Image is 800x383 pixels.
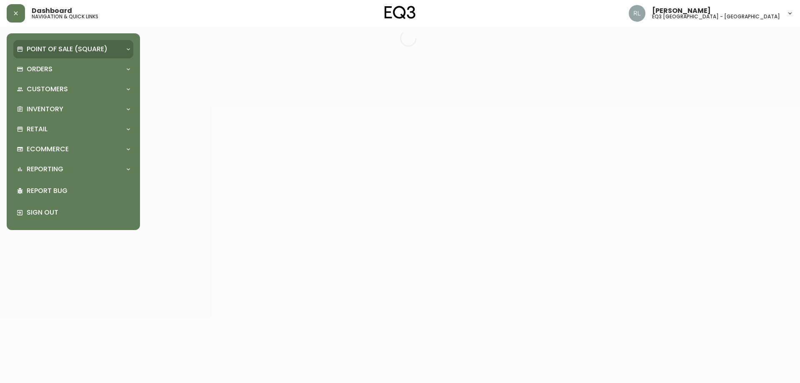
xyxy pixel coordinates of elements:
[27,208,130,217] p: Sign Out
[13,202,133,223] div: Sign Out
[27,45,107,54] p: Point of Sale (Square)
[13,140,133,158] div: Ecommerce
[32,14,98,19] h5: navigation & quick links
[13,180,133,202] div: Report Bug
[629,5,645,22] img: 91cc3602ba8cb70ae1ccf1ad2913f397
[13,160,133,178] div: Reporting
[32,8,72,14] span: Dashboard
[27,125,47,134] p: Retail
[27,165,63,174] p: Reporting
[13,120,133,138] div: Retail
[27,65,52,74] p: Orders
[27,105,63,114] p: Inventory
[13,100,133,118] div: Inventory
[652,14,780,19] h5: eq3 [GEOGRAPHIC_DATA] - [GEOGRAPHIC_DATA]
[27,145,69,154] p: Ecommerce
[27,85,68,94] p: Customers
[27,186,130,195] p: Report Bug
[13,80,133,98] div: Customers
[385,6,415,19] img: logo
[13,60,133,78] div: Orders
[652,8,711,14] span: [PERSON_NAME]
[13,40,133,58] div: Point of Sale (Square)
